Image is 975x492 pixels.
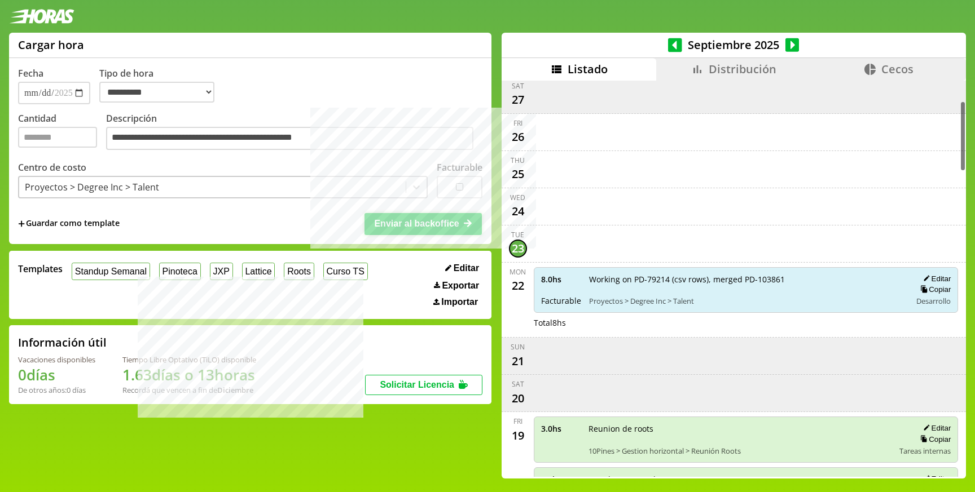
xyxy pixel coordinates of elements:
span: Reunion de roots [588,423,892,434]
h1: Cargar hora [18,37,84,52]
div: Sat [512,379,524,389]
h1: 1.63 días o 13 horas [122,365,256,385]
label: Facturable [437,161,482,174]
span: Editar [454,263,479,273]
span: +Guardar como template [18,218,120,230]
div: 23 [509,240,527,258]
button: Pinoteca [159,263,201,280]
span: Standup Semanal [588,474,892,485]
label: Descripción [106,112,482,153]
button: Exportar [431,280,482,291]
h2: Información útil [18,335,107,350]
span: Distribución [709,61,776,77]
span: Working on PD-79214 (csv rows), merged PD-103861 [589,274,904,285]
div: 20 [509,389,527,407]
label: Centro de costo [18,161,86,174]
div: Sun [511,342,525,352]
span: Tareas internas [899,446,951,456]
select: Tipo de hora [99,82,214,103]
span: + [18,218,25,230]
div: Thu [511,156,525,165]
span: 3.0 hs [541,423,581,434]
span: Desarrollo [916,296,951,306]
b: Diciembre [217,385,253,395]
button: Enviar al backoffice [364,213,482,234]
div: Proyectos > Degree Inc > Talent [25,181,159,193]
div: Tue [511,230,524,240]
div: 25 [509,165,527,183]
span: Solicitar Licencia [380,380,454,389]
span: 8.0 hs [541,274,581,285]
div: 24 [509,202,527,220]
div: Total 8 hs [534,317,959,328]
span: Facturable [541,295,581,306]
button: Editar [920,274,951,283]
span: Importar [441,297,478,307]
button: Standup Semanal [72,263,150,280]
button: JXP [210,263,233,280]
button: Editar [920,423,951,433]
div: Recordá que vencen a fin de [122,385,256,395]
span: 1.0 hs [541,474,581,485]
span: Cecos [881,61,913,77]
button: Roots [284,263,314,280]
div: De otros años: 0 días [18,385,95,395]
button: Copiar [917,285,951,294]
button: Copiar [917,435,951,444]
h1: 0 días [18,365,95,385]
label: Fecha [18,67,43,79]
span: Exportar [442,281,479,291]
span: Proyectos > Degree Inc > Talent [589,296,904,306]
div: 22 [509,277,527,295]
div: 26 [509,128,527,146]
div: Vacaciones disponibles [18,354,95,365]
div: 19 [509,426,527,444]
div: Sat [512,81,524,91]
button: Editar [442,263,482,274]
span: Septiembre 2025 [682,37,785,52]
button: Lattice [242,263,275,280]
textarea: Descripción [106,127,473,150]
span: Enviar al backoffice [374,219,459,228]
button: Solicitar Licencia [365,375,482,395]
span: 10Pines > Gestion horizontal > Reunión Roots [588,446,892,456]
span: Listado [568,61,608,77]
span: Templates [18,263,63,275]
div: scrollable content [502,81,966,477]
input: Cantidad [18,127,97,148]
div: 21 [509,352,527,370]
div: Wed [510,193,525,202]
div: 27 [509,91,527,109]
div: Mon [510,267,526,277]
img: logotipo [9,9,74,24]
label: Tipo de hora [99,67,223,104]
button: Editar [920,474,951,484]
div: Fri [513,118,522,128]
div: Fri [513,416,522,426]
div: Tiempo Libre Optativo (TiLO) disponible [122,354,256,365]
button: Curso TS [323,263,368,280]
label: Cantidad [18,112,106,153]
